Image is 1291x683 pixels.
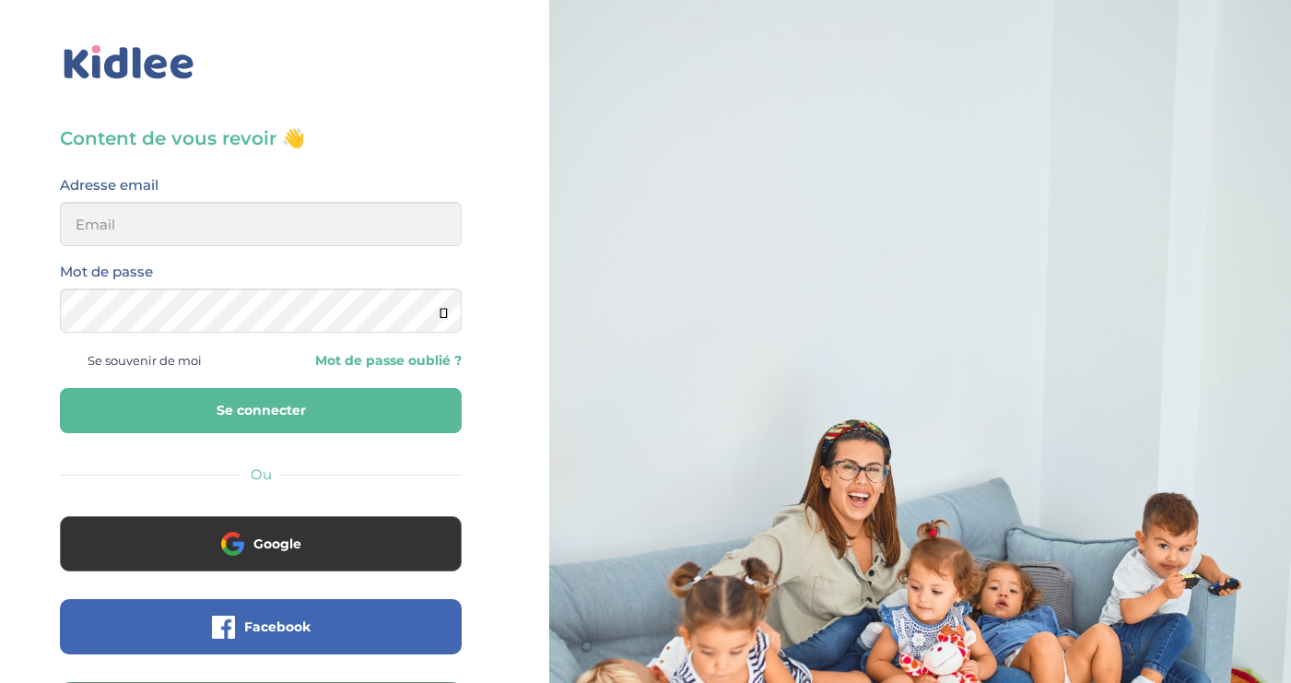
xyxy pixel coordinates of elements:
button: Facebook [60,599,462,654]
button: Se connecter [60,388,462,433]
a: Mot de passe oublié ? [275,352,462,370]
img: google.png [221,532,244,555]
label: Adresse email [60,173,158,197]
span: Google [253,535,301,553]
span: Facebook [244,618,311,636]
input: Email [60,202,462,246]
a: Facebook [60,630,462,648]
span: Se souvenir de moi [88,348,202,372]
img: logo_kidlee_bleu [60,41,198,84]
img: facebook.png [212,616,235,639]
span: Ou [251,465,272,483]
label: Mot de passe [60,260,153,284]
a: Google [60,548,462,565]
h3: Content de vous revoir 👋 [60,125,462,151]
button: Google [60,516,462,571]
